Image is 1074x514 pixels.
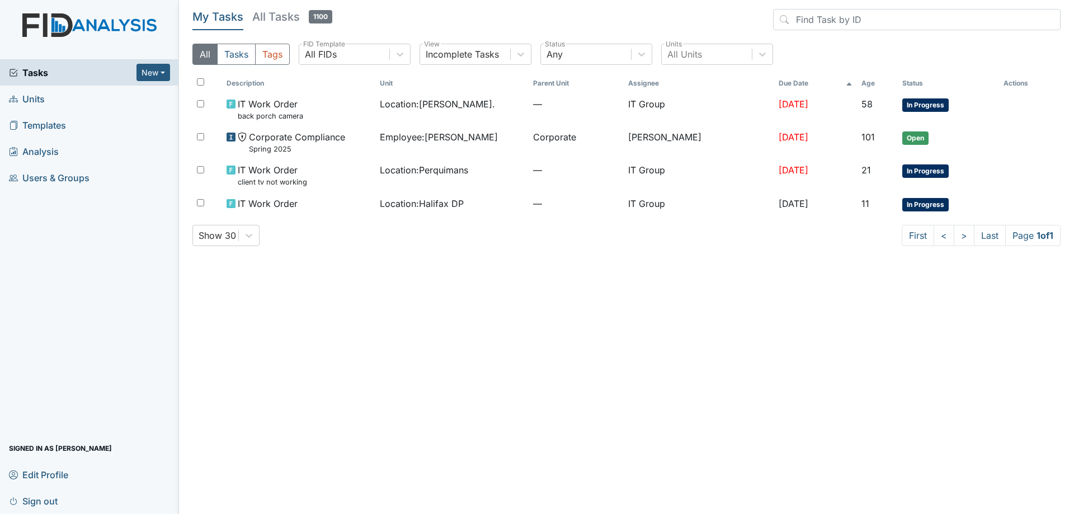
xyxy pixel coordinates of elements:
div: All FIDs [305,48,337,61]
span: Users & Groups [9,169,89,186]
span: 11 [861,198,869,209]
span: 21 [861,164,871,176]
strong: 1 of 1 [1037,230,1053,241]
a: Last [974,225,1006,246]
span: Location : [PERSON_NAME]. [380,97,495,111]
span: Location : Perquimans [380,163,468,177]
span: Open [902,131,929,145]
h5: All Tasks [252,9,332,25]
small: client tv not working [238,177,307,187]
th: Assignee [624,74,774,93]
span: In Progress [902,98,949,112]
th: Toggle SortBy [529,74,624,93]
h5: My Tasks [192,9,243,25]
td: IT Group [624,192,774,216]
div: Incomplete Tasks [426,48,499,61]
span: Analysis [9,143,59,160]
span: [DATE] [779,131,808,143]
th: Toggle SortBy [375,74,529,93]
th: Toggle SortBy [898,74,999,93]
span: Edit Profile [9,466,68,483]
td: [PERSON_NAME] [624,126,774,159]
input: Find Task by ID [773,9,1061,30]
th: Toggle SortBy [222,74,375,93]
span: Employee : [PERSON_NAME] [380,130,498,144]
span: In Progress [902,164,949,178]
button: New [136,64,170,81]
span: [DATE] [779,98,808,110]
span: Templates [9,116,66,134]
button: All [192,44,218,65]
a: Tasks [9,66,136,79]
td: IT Group [624,93,774,126]
span: 101 [861,131,875,143]
span: Location : Halifax DP [380,197,464,210]
th: Toggle SortBy [857,74,898,93]
div: Show 30 [199,229,236,242]
small: Spring 2025 [249,144,345,154]
span: Signed in as [PERSON_NAME] [9,440,112,457]
th: Actions [999,74,1055,93]
span: [DATE] [779,164,808,176]
span: Units [9,90,45,107]
button: Tags [255,44,290,65]
span: — [533,163,619,177]
button: Tasks [217,44,256,65]
nav: task-pagination [902,225,1061,246]
small: back porch camera [238,111,303,121]
span: IT Work Order [238,197,298,210]
span: Page [1005,225,1061,246]
span: Corporate Compliance Spring 2025 [249,130,345,154]
input: Toggle All Rows Selected [197,78,204,86]
span: 58 [861,98,873,110]
div: Type filter [192,44,290,65]
span: IT Work Order client tv not working [238,163,307,187]
a: First [902,225,934,246]
span: 1100 [309,10,332,23]
a: < [934,225,954,246]
span: IT Work Order back porch camera [238,97,303,121]
a: > [954,225,974,246]
td: IT Group [624,159,774,192]
div: All Units [667,48,702,61]
div: Any [547,48,563,61]
span: — [533,197,619,210]
th: Toggle SortBy [774,74,857,93]
span: Sign out [9,492,58,510]
span: [DATE] [779,198,808,209]
span: — [533,97,619,111]
span: Corporate [533,130,576,144]
span: In Progress [902,198,949,211]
